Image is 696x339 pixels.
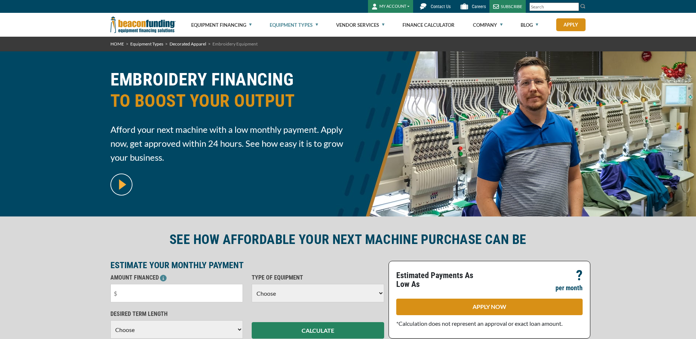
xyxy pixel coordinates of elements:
[252,273,384,282] p: TYPE OF EQUIPMENT
[110,231,586,248] h2: SEE HOW AFFORDABLE YOUR NEXT MACHINE PURCHASE CAN BE
[252,322,384,339] button: CALCULATE
[110,273,243,282] p: AMOUNT FINANCED
[396,320,562,327] span: *Calculation does not represent an approval or exact loan amount.
[110,90,344,112] span: TO BOOST YOUR OUTPUT
[191,13,252,37] a: Equipment Financing
[521,13,538,37] a: Blog
[212,41,258,47] span: Embroidery Equipment
[431,4,451,9] span: Contact Us
[110,284,243,302] input: $
[110,69,344,117] h1: EMBROIDERY FINANCING
[472,4,486,9] span: Careers
[473,13,503,37] a: Company
[576,271,583,280] p: ?
[555,284,583,292] p: per month
[110,310,243,318] p: DESIRED TERM LENGTH
[336,13,385,37] a: Vendor Services
[396,271,485,289] p: Estimated Payments As Low As
[270,13,318,37] a: Equipment Types
[402,13,455,37] a: Finance Calculator
[571,4,577,10] a: Clear search text
[110,13,176,37] img: Beacon Funding Corporation logo
[580,3,586,9] img: Search
[110,41,124,47] a: HOME
[110,174,132,196] img: video modal pop-up play button
[170,41,206,47] a: Decorated Apparel
[529,3,579,11] input: Search
[110,123,344,164] span: Afford your next machine with a low monthly payment. Apply now, get approved within 24 hours. See...
[110,261,384,270] p: ESTIMATE YOUR MONTHLY PAYMENT
[556,18,586,31] a: Apply
[130,41,163,47] a: Equipment Types
[396,299,583,315] a: APPLY NOW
